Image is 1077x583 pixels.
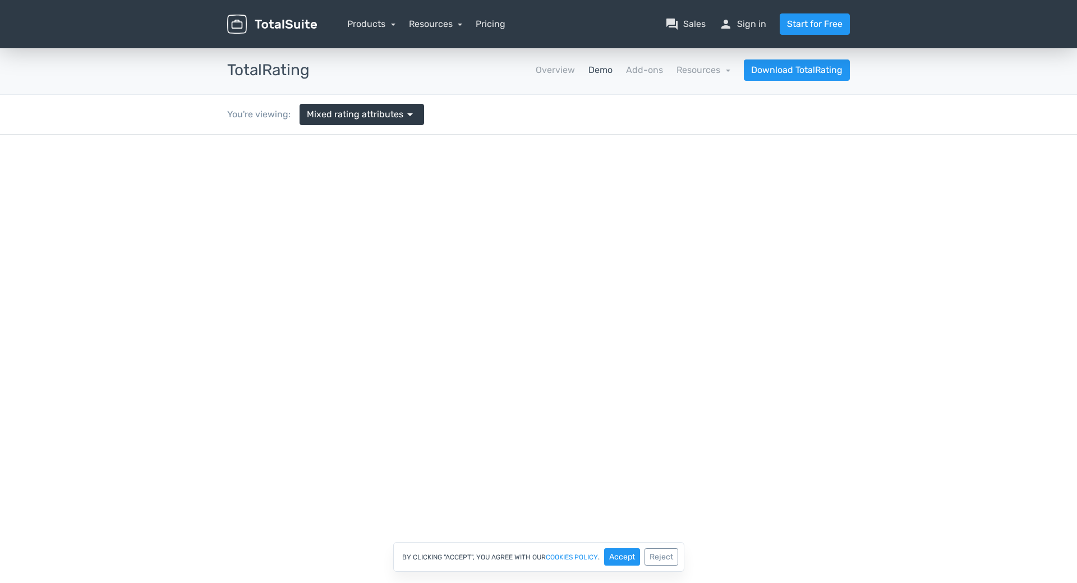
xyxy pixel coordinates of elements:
[719,17,766,31] a: personSign in
[546,554,598,561] a: cookies policy
[409,19,463,29] a: Resources
[300,104,424,125] a: Mixed rating attributes arrow_drop_down
[476,17,505,31] a: Pricing
[645,548,678,566] button: Reject
[393,542,684,572] div: By clicking "Accept", you agree with our .
[626,63,663,77] a: Add-ons
[780,13,850,35] a: Start for Free
[604,548,640,566] button: Accept
[403,108,417,121] span: arrow_drop_down
[588,63,613,77] a: Demo
[307,108,403,121] span: Mixed rating attributes
[665,17,679,31] span: question_answer
[676,65,730,75] a: Resources
[744,59,850,81] a: Download TotalRating
[347,19,395,29] a: Products
[536,63,575,77] a: Overview
[665,17,706,31] a: question_answerSales
[227,62,310,79] h3: TotalRating
[227,108,300,121] div: You're viewing:
[227,15,317,34] img: TotalSuite for WordPress
[719,17,733,31] span: person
